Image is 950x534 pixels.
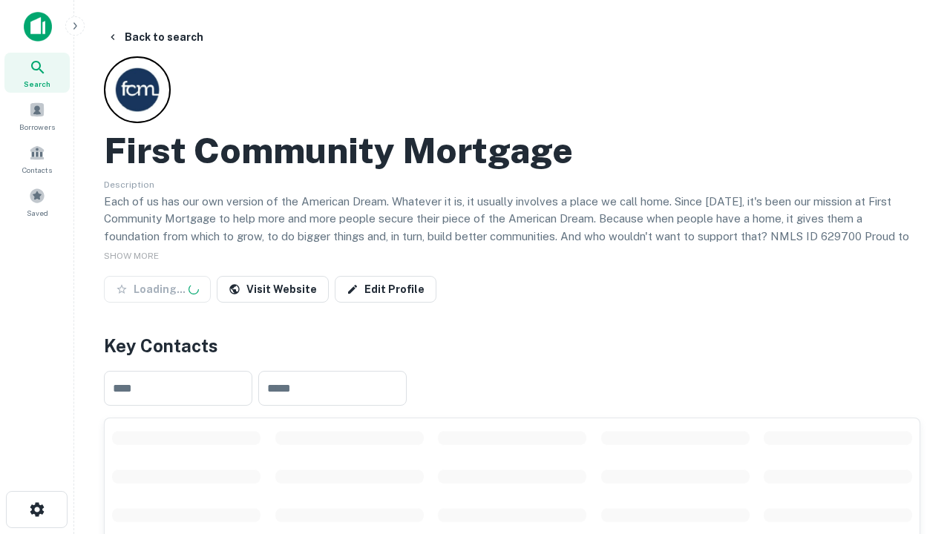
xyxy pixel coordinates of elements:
h2: First Community Mortgage [104,129,573,172]
a: Saved [4,182,70,222]
span: Search [24,78,50,90]
span: Description [104,179,154,190]
img: capitalize-icon.png [24,12,52,42]
span: Saved [27,207,48,219]
a: Edit Profile [335,276,436,303]
a: Visit Website [217,276,329,303]
span: SHOW MORE [104,251,159,261]
a: Contacts [4,139,70,179]
iframe: Chat Widget [876,368,950,439]
button: Back to search [101,24,209,50]
span: Borrowers [19,121,55,133]
h4: Key Contacts [104,332,920,359]
a: Borrowers [4,96,70,136]
p: Each of us has our own version of the American Dream. Whatever it is, it usually involves a place... [104,193,920,263]
span: Contacts [22,164,52,176]
a: Search [4,53,70,93]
